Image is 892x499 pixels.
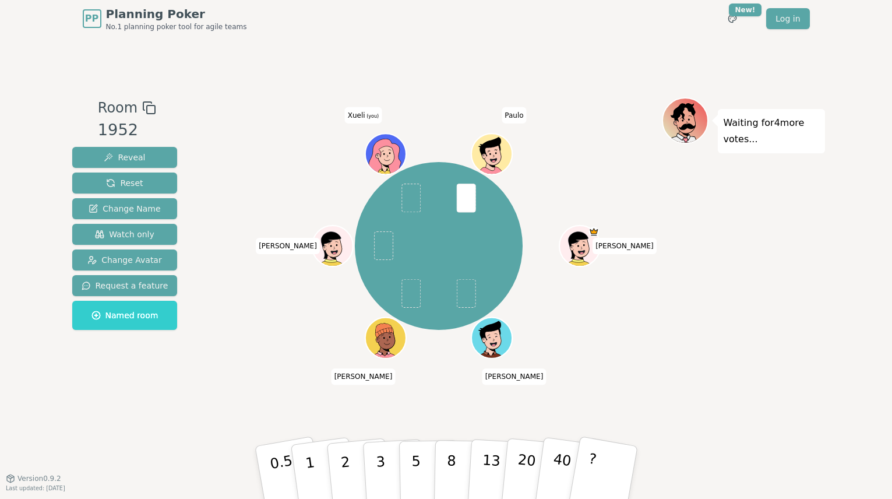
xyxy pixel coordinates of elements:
[106,22,247,31] span: No.1 planning poker tool for agile teams
[256,238,320,254] span: Click to change your name
[332,368,396,385] span: Click to change your name
[89,203,160,215] span: Change Name
[104,152,145,163] span: Reveal
[502,107,526,123] span: Click to change your name
[724,115,819,147] p: Waiting for 4 more votes...
[106,6,247,22] span: Planning Poker
[72,250,178,270] button: Change Avatar
[72,173,178,194] button: Reset
[95,229,154,240] span: Watch only
[482,368,547,385] span: Click to change your name
[72,275,178,296] button: Request a feature
[72,198,178,219] button: Change Name
[589,227,600,237] span: dean is the host
[85,12,98,26] span: PP
[72,301,178,330] button: Named room
[98,118,156,142] div: 1952
[72,224,178,245] button: Watch only
[6,474,61,483] button: Version0.9.2
[729,3,762,16] div: New!
[17,474,61,483] span: Version 0.9.2
[366,135,405,173] button: Click to change your avatar
[365,113,379,118] span: (you)
[82,280,168,291] span: Request a feature
[87,254,162,266] span: Change Avatar
[6,485,65,491] span: Last updated: [DATE]
[98,97,137,118] span: Room
[83,6,247,31] a: PPPlanning PokerNo.1 planning poker tool for agile teams
[91,310,158,321] span: Named room
[106,177,143,189] span: Reset
[72,147,178,168] button: Reveal
[766,8,809,29] a: Log in
[345,107,382,123] span: Click to change your name
[722,8,743,29] button: New!
[593,238,657,254] span: Click to change your name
